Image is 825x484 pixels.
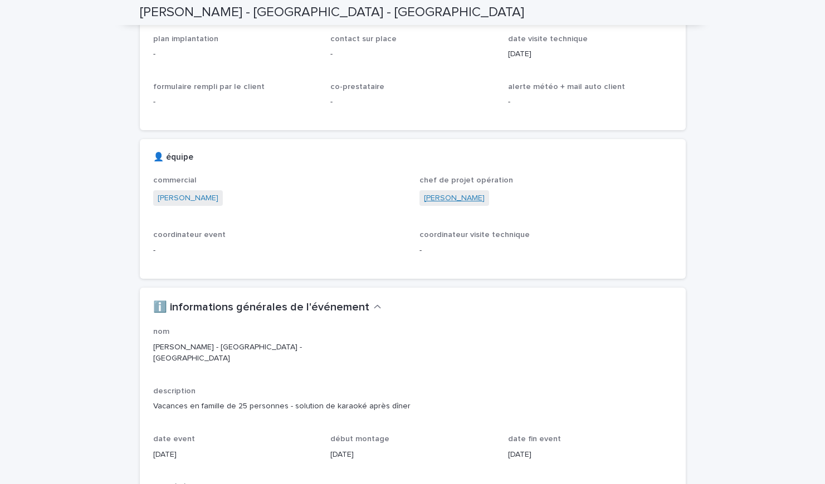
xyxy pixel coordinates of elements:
[419,245,672,256] p: -
[508,435,561,443] span: date fin event
[153,48,318,60] p: -
[424,192,485,204] a: [PERSON_NAME]
[330,449,495,461] p: [DATE]
[153,301,369,314] h2: ℹ️ informations générales de l'événement
[158,192,218,204] a: [PERSON_NAME]
[419,231,530,239] span: coordinateur visite technique
[508,96,672,108] p: -
[153,435,195,443] span: date event
[153,35,218,43] span: plan implantation
[508,48,672,60] p: [DATE]
[508,35,588,43] span: date visite technique
[153,96,318,108] p: -
[330,35,397,43] span: contact sur place
[330,435,389,443] span: début montage
[330,48,495,60] p: -
[153,342,318,365] p: [PERSON_NAME] - [GEOGRAPHIC_DATA] - [GEOGRAPHIC_DATA]
[153,401,672,412] p: Vacances en famille de 25 personnes - solution de karaoké après dîner
[153,449,318,461] p: [DATE]
[508,449,672,461] p: [DATE]
[330,96,495,108] p: -
[153,387,196,395] span: description
[153,176,197,184] span: commercial
[153,231,226,239] span: coordinateur event
[419,176,513,184] span: chef de projet opération
[508,83,625,91] span: alerte météo + mail auto client
[153,301,382,314] button: ℹ️ informations générales de l'événement
[153,328,169,335] span: nom
[153,245,406,256] p: -
[153,152,193,162] h2: 👤 équipe
[330,83,384,91] span: co-prestataire
[153,83,265,91] span: formulaire rempli par le client
[140,4,524,21] h2: [PERSON_NAME] - [GEOGRAPHIC_DATA] - [GEOGRAPHIC_DATA]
